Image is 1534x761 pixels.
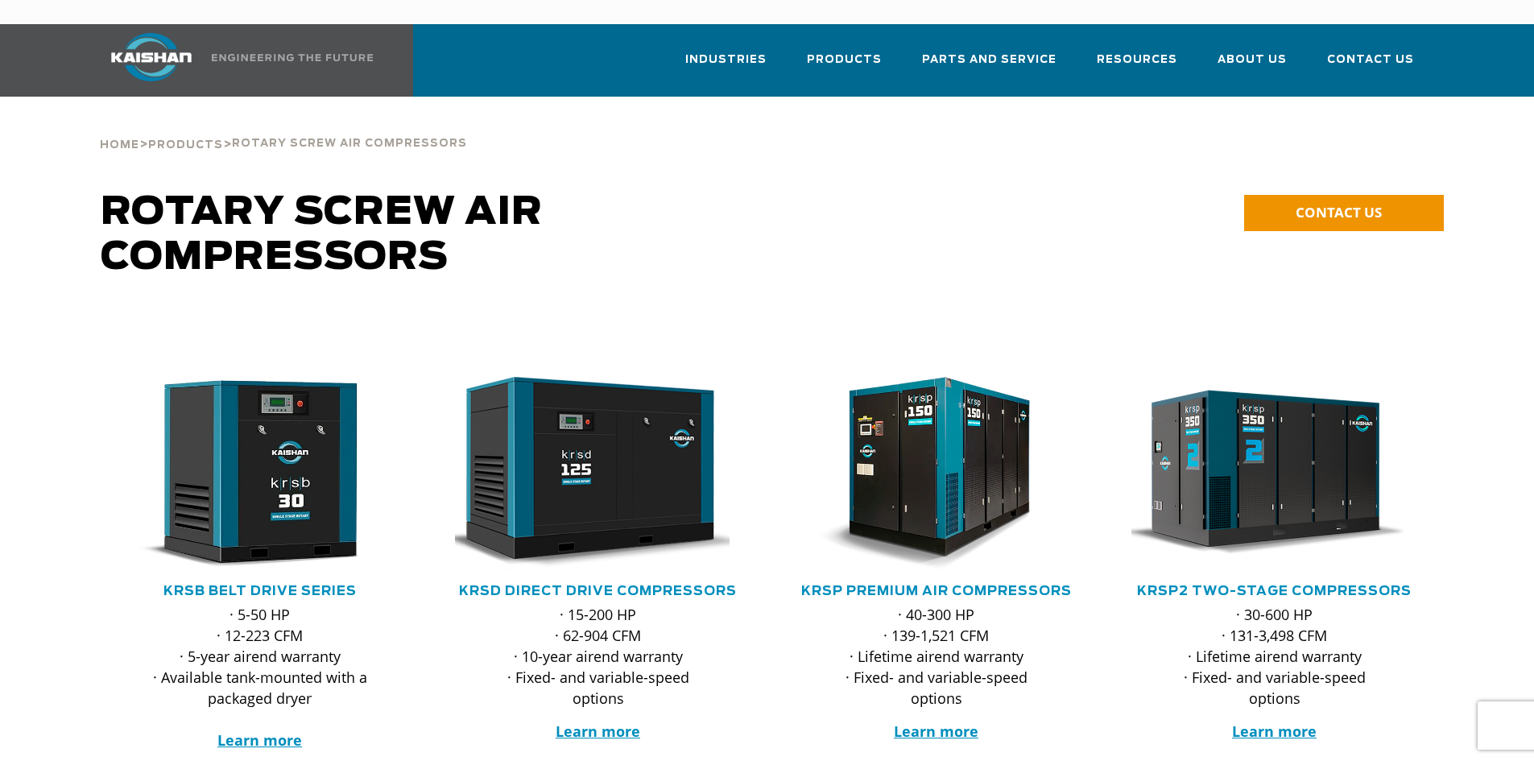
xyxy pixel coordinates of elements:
p: · 30-600 HP · 131-3,498 CFM · Lifetime airend warranty · Fixed- and variable-speed options [1164,604,1386,709]
div: krsd125 [455,377,742,570]
a: About Us [1218,39,1287,93]
img: krsb30 [105,377,391,570]
a: Resources [1097,39,1177,93]
a: CONTACT US [1244,195,1444,231]
a: Products [148,137,223,151]
a: Learn more [556,722,640,741]
a: Parts and Service [922,39,1056,93]
p: · 40-300 HP · 139-1,521 CFM · Lifetime airend warranty · Fixed- and variable-speed options [825,604,1048,709]
div: krsp150 [793,377,1080,570]
div: > > [100,97,467,158]
p: · 5-50 HP · 12-223 CFM · 5-year airend warranty · Available tank-mounted with a packaged dryer [149,604,371,751]
a: Learn more [217,730,302,750]
span: About Us [1218,51,1287,69]
span: Contact Us [1327,51,1414,69]
img: krsd125 [443,377,730,570]
span: Home [100,140,139,151]
a: KRSP Premium Air Compressors [801,585,1072,598]
span: Parts and Service [922,51,1056,69]
p: · 15-200 HP · 62-904 CFM · 10-year airend warranty · Fixed- and variable-speed options [487,604,709,709]
span: Products [148,140,223,151]
span: Products [807,51,882,69]
a: Kaishan USA [91,24,376,97]
span: CONTACT US [1296,203,1382,221]
a: Industries [685,39,767,93]
span: Industries [685,51,767,69]
div: krsb30 [117,377,403,570]
img: Engineering the future [212,54,373,61]
a: KRSD Direct Drive Compressors [459,585,737,598]
span: Resources [1097,51,1177,69]
a: Contact Us [1327,39,1414,93]
img: krsp150 [781,377,1068,570]
a: Learn more [1232,722,1317,741]
a: Home [100,137,139,151]
a: KRSP2 Two-Stage Compressors [1137,585,1412,598]
div: krsp350 [1131,377,1418,570]
a: Learn more [894,722,978,741]
img: krsp350 [1119,377,1406,570]
a: KRSB Belt Drive Series [163,585,357,598]
img: kaishan logo [91,33,212,81]
span: Rotary Screw Air Compressors [232,139,467,149]
span: Rotary Screw Air Compressors [101,193,543,277]
a: Products [807,39,882,93]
